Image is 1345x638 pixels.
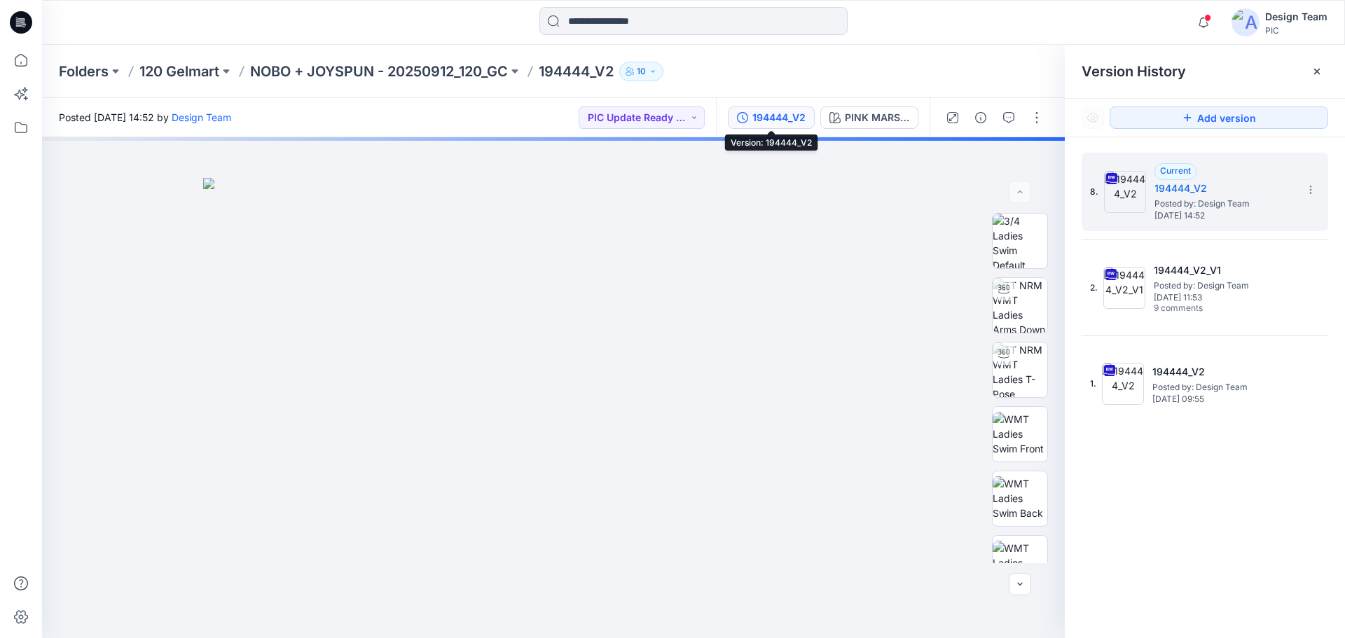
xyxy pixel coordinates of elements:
[993,214,1047,268] img: 3/4 Ladies Swim Default
[250,62,508,81] a: NOBO + JOYSPUN - 20250912_120_GC
[993,278,1047,333] img: TT NRM WMT Ladies Arms Down
[1154,279,1294,293] span: Posted by: Design Team
[1152,394,1292,404] span: [DATE] 09:55
[1154,293,1294,303] span: [DATE] 11:53
[539,62,614,81] p: 194444_V2
[1104,171,1146,213] img: 194444_V2
[1082,106,1104,129] button: Show Hidden Versions
[1154,262,1294,279] h5: 194444_V2_V1
[993,476,1047,520] img: WMT Ladies Swim Back
[1160,165,1191,176] span: Current
[1154,303,1252,314] span: 9 comments
[1154,197,1295,211] span: Posted by: Design Team
[970,106,992,129] button: Details
[1232,8,1260,36] img: avatar
[59,110,231,125] span: Posted [DATE] 14:52 by
[1265,8,1327,25] div: Design Team
[752,110,806,125] div: 194444_V2
[139,62,219,81] a: 120 Gelmart
[619,62,663,81] button: 10
[820,106,918,129] button: PINK MARSHMALLOW
[1102,363,1144,405] img: 194444_V2
[637,64,646,79] p: 10
[1090,377,1096,390] span: 1.
[1152,363,1292,380] h5: 194444_V2
[1265,25,1327,36] div: PIC
[1311,66,1323,77] button: Close
[59,62,109,81] a: Folders
[993,541,1047,585] img: WMT Ladies Swim Left
[1090,282,1098,294] span: 2.
[728,106,815,129] button: 194444_V2
[1090,186,1098,198] span: 8.
[993,412,1047,456] img: WMT Ladies Swim Front
[1152,380,1292,394] span: Posted by: Design Team
[993,342,1047,397] img: TT NRM WMT Ladies T-Pose
[845,110,909,125] div: PINK MARSHMALLOW
[1110,106,1328,129] button: Add version
[172,111,231,123] a: Design Team
[1082,63,1186,80] span: Version History
[1154,211,1295,221] span: [DATE] 14:52
[1154,180,1295,197] h5: 194444_V2
[1103,267,1145,309] img: 194444_V2_V1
